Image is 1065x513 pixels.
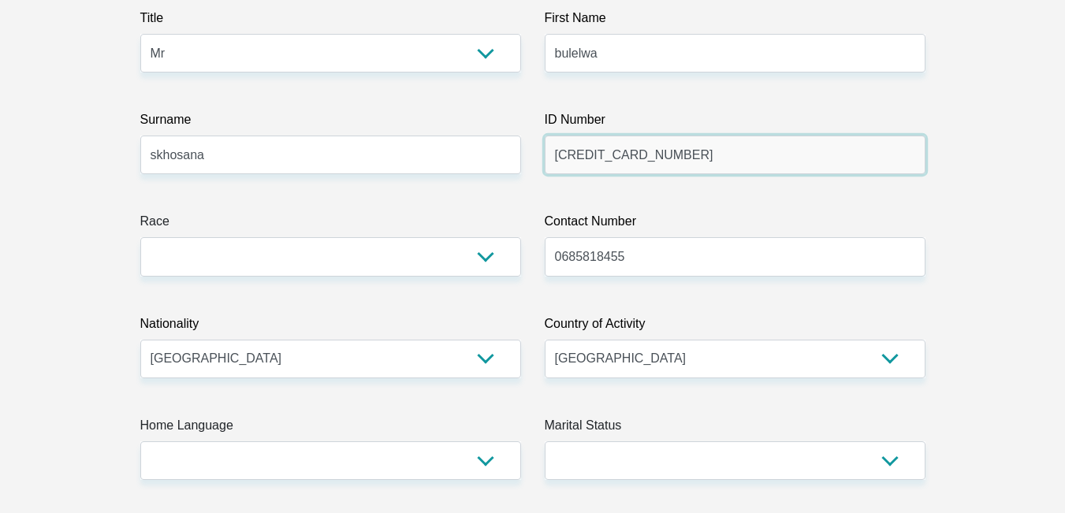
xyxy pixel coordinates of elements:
[140,212,521,237] label: Race
[545,9,925,34] label: First Name
[545,136,925,174] input: ID Number
[140,136,521,174] input: Surname
[545,416,925,441] label: Marital Status
[140,9,521,34] label: Title
[545,212,925,237] label: Contact Number
[545,110,925,136] label: ID Number
[140,110,521,136] label: Surname
[545,237,925,276] input: Contact Number
[545,314,925,340] label: Country of Activity
[140,314,521,340] label: Nationality
[140,416,521,441] label: Home Language
[545,34,925,72] input: First Name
